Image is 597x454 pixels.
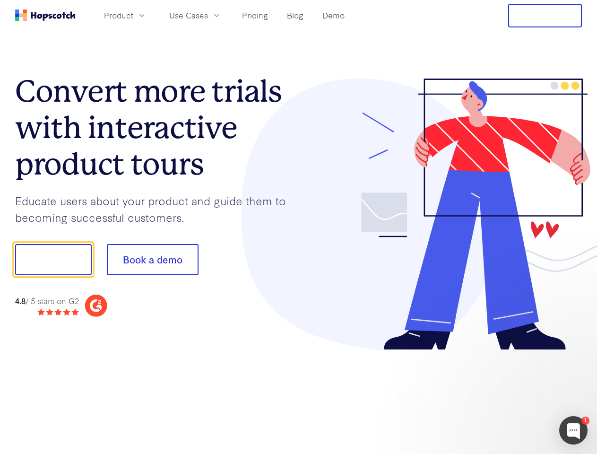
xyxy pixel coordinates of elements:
a: Blog [283,8,307,23]
a: Demo [319,8,348,23]
div: 1 [581,417,589,425]
strong: 4.8 [15,295,26,306]
p: Educate users about your product and guide them to becoming successful customers. [15,192,299,225]
button: Free Trial [508,4,582,27]
a: Pricing [238,8,272,23]
button: Book a demo [107,244,199,275]
a: Home [15,9,76,21]
div: / 5 stars on G2 [15,295,79,307]
button: Product [98,8,152,23]
span: Use Cases [169,9,208,21]
span: Product [104,9,133,21]
button: Use Cases [164,8,227,23]
button: Show me! [15,244,92,275]
h1: Convert more trials with interactive product tours [15,73,299,182]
